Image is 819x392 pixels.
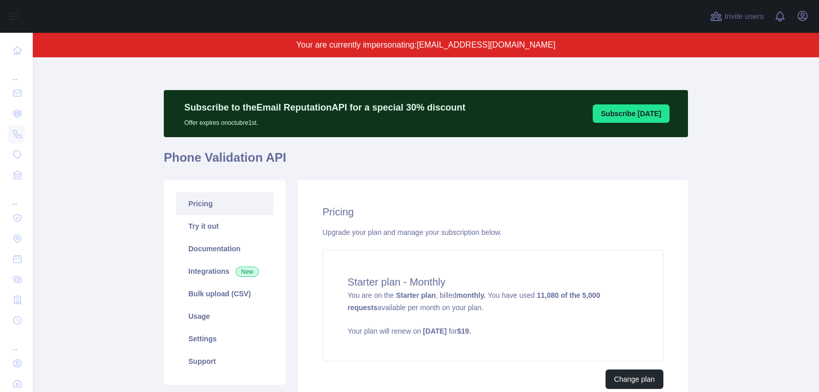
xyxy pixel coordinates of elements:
[457,291,486,299] strong: monthly.
[176,305,273,328] a: Usage
[176,328,273,350] a: Settings
[348,326,638,336] p: Your plan will renew on for
[322,205,663,219] h2: Pricing
[593,104,670,123] button: Subscribe [DATE]
[322,227,663,237] div: Upgrade your plan and manage your subscription below.
[423,327,446,335] strong: [DATE]
[176,237,273,260] a: Documentation
[8,186,25,207] div: ...
[296,40,417,49] span: Your are currently impersonating:
[708,8,766,25] button: Invite users
[348,275,638,289] h4: Starter plan - Monthly
[176,350,273,373] a: Support
[176,215,273,237] a: Try it out
[235,267,259,277] span: New
[606,369,663,389] button: Change plan
[396,291,436,299] strong: Starter plan
[8,61,25,82] div: ...
[184,100,465,115] p: Subscribe to the Email Reputation API for a special 30 % discount
[176,260,273,282] a: Integrations New
[176,192,273,215] a: Pricing
[417,40,555,49] span: [EMAIL_ADDRESS][DOMAIN_NAME]
[457,327,471,335] strong: $ 19 .
[724,11,764,23] span: Invite users
[176,282,273,305] a: Bulk upload (CSV)
[348,291,638,336] span: You are on the , billed You have used available per month on your plan.
[164,149,688,174] h1: Phone Validation API
[8,332,25,352] div: ...
[184,115,465,127] p: Offer expires on octubre 1st.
